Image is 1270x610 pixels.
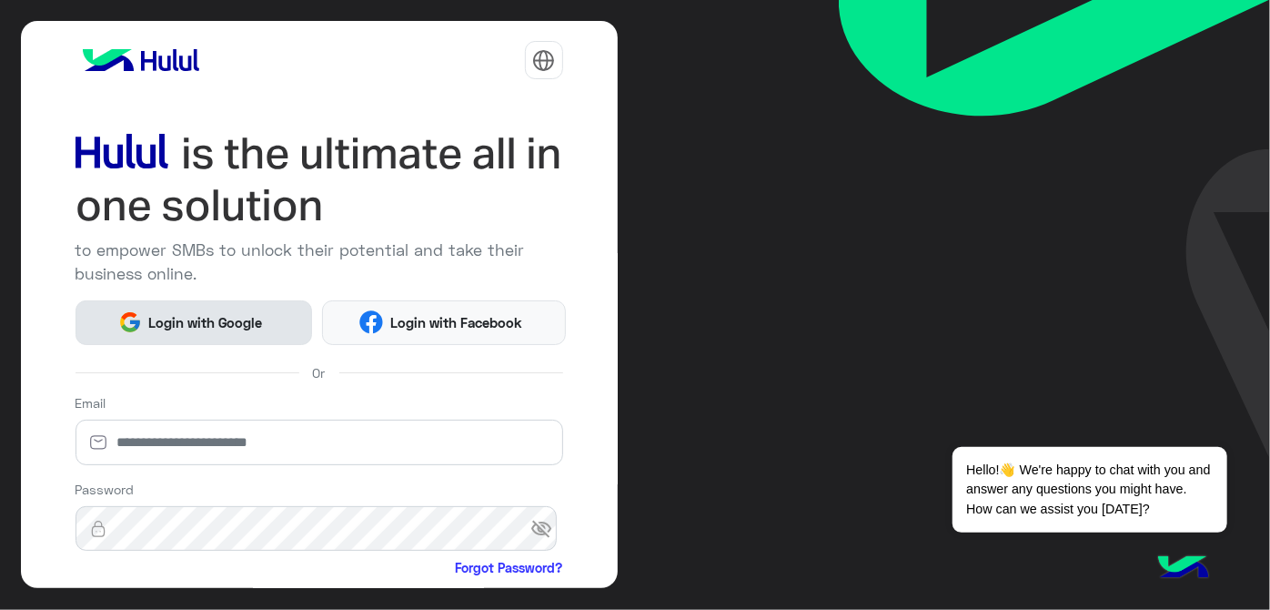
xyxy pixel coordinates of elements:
span: Login with Facebook [383,312,529,333]
img: Google [118,310,142,334]
span: Or [313,363,326,382]
img: hulul-logo.png [1152,537,1215,601]
a: Forgot Password? [456,558,563,577]
span: visibility_off [530,513,563,545]
img: logo [76,42,207,78]
img: hululLoginTitle_EN.svg [76,127,563,232]
img: tab [532,49,555,72]
img: Facebook [359,310,383,334]
button: Login with Facebook [322,300,566,345]
span: Login with Google [142,312,269,333]
span: Hello!👋 We're happy to chat with you and answer any questions you might have. How can we assist y... [952,447,1226,533]
img: email [76,433,121,452]
label: Email [76,393,106,412]
button: Login with Google [76,300,313,345]
p: to empower SMBs to unlock their potential and take their business online. [76,239,563,287]
img: lock [76,520,121,538]
label: Password [76,480,135,499]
